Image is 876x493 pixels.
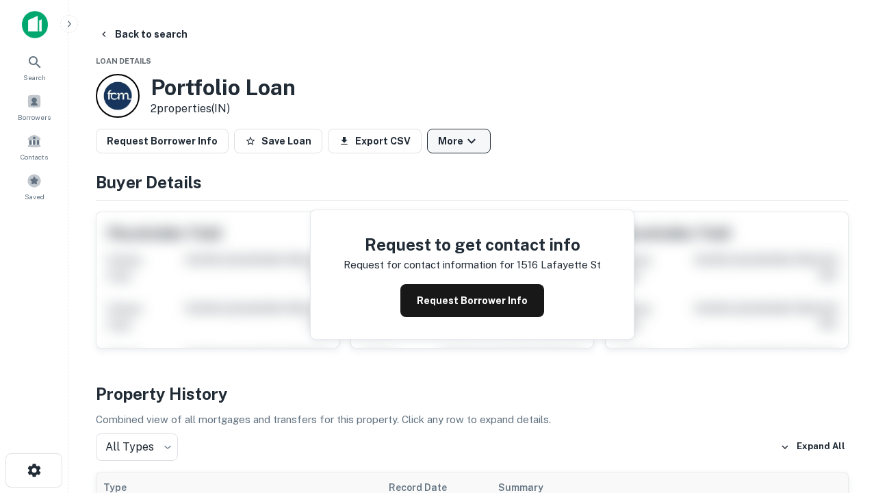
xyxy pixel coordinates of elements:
button: Save Loan [234,129,322,153]
button: Export CSV [328,129,422,153]
h4: Buyer Details [96,170,849,194]
button: Request Borrower Info [96,129,229,153]
iframe: Chat Widget [808,383,876,449]
h4: Property History [96,381,849,406]
span: Contacts [21,151,48,162]
button: Back to search [93,22,193,47]
a: Saved [4,168,64,205]
p: Combined view of all mortgages and transfers for this property. Click any row to expand details. [96,412,849,428]
p: Request for contact information for [344,257,514,273]
h3: Portfolio Loan [151,75,296,101]
a: Contacts [4,128,64,165]
p: 1516 lafayette st [517,257,601,273]
button: More [427,129,491,153]
span: Borrowers [18,112,51,123]
p: 2 properties (IN) [151,101,296,117]
button: Expand All [777,437,849,457]
span: Saved [25,191,44,202]
span: Search [23,72,46,83]
h4: Request to get contact info [344,232,601,257]
img: capitalize-icon.png [22,11,48,38]
button: Request Borrower Info [400,284,544,317]
a: Search [4,49,64,86]
div: All Types [96,433,178,461]
span: Loan Details [96,57,151,65]
a: Borrowers [4,88,64,125]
